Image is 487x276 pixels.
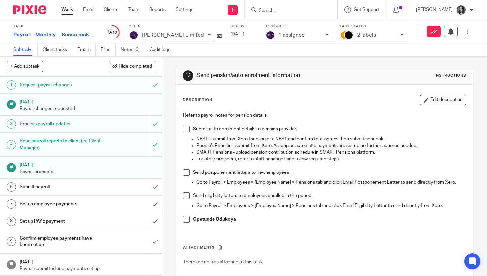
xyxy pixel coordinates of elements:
[197,72,339,79] h1: Send pension/auto enrolment information
[183,112,466,119] p: Refer to payroll notes for pension details.
[150,43,175,56] a: Audit logs
[128,6,139,13] a: Team
[196,156,466,162] p: For other providers, refer to staff handbook and follow required steps.
[420,95,466,105] button: Edit description
[20,199,101,209] h1: Set up employee payments
[129,24,222,29] label: Client
[20,216,101,226] h1: Set up PAYE payment
[176,6,193,13] a: Settings
[13,43,38,56] a: Subtasks
[340,24,406,29] label: Task status
[142,32,204,38] p: [PERSON_NAME] Limited
[183,260,263,264] span: There are no files attached to this task.
[258,8,318,14] input: Search
[13,5,46,14] img: Pixie
[7,217,16,226] div: 8
[416,6,453,13] p: [PERSON_NAME]
[20,160,155,168] h1: [DATE]
[20,136,101,153] h1: Send payroll reports to client (cc Client Manager)
[183,70,193,81] div: 13
[183,97,212,103] p: Description
[121,43,145,56] a: Notes (0)
[43,43,72,56] a: Client tasks
[20,80,101,90] h1: Request payroll changes
[7,80,16,90] div: 1
[196,142,466,149] p: People's Pension - submit from Xero. As long as automatic payments are set up no further action i...
[7,237,16,246] div: 9
[20,97,155,105] h1: [DATE]
[104,28,120,36] div: 5
[119,64,152,69] span: Hide completed
[149,6,166,13] a: Reports
[230,24,257,29] label: Due by
[193,192,466,199] p: Send eligibility letters to employees enrolled in the period
[357,32,376,38] p: 2 labels
[109,61,155,72] button: Hide completed
[111,31,117,34] small: /13
[196,149,466,156] p: SMART Pensions - upload pension contribution schedule in SMART Pensions platform.
[7,182,16,192] div: 6
[265,24,332,29] label: Assignee
[7,119,16,129] div: 3
[77,43,96,56] a: Emails
[265,30,275,40] img: svg%3E
[7,199,16,209] div: 7
[20,233,101,250] h1: Confirm employee payments have been set up
[20,105,155,112] p: Payroll changes requested
[20,265,155,272] p: Payroll submitted and payments set up
[7,140,16,149] div: 4
[183,246,215,249] span: Attachments
[230,32,244,36] span: [DATE]
[20,257,155,265] h1: [DATE]
[13,24,96,29] label: Task
[129,30,139,40] img: svg%3E
[20,119,101,129] h1: Process payroll updates
[196,136,466,142] p: NEST - submit from Xero then login to NEST and confirm total agrees then submit schedule.
[193,217,236,222] strong: Opetunde Odukoya
[278,32,305,38] p: 1 assignee
[20,182,101,192] h1: Submit payroll
[83,6,94,13] a: Email
[104,6,118,13] a: Clients
[196,202,466,209] p: Go to Payroll > Employees > [Employee Name] > Pensions tab and click Email Eligibility Letter to ...
[456,5,466,15] img: brodie%203%20small.jpg
[193,169,466,176] p: Send postponement letters to new employees
[193,126,466,132] p: Submit auto enrolment details to pension provider.
[435,73,466,78] div: Instructions
[101,43,116,56] a: Files
[196,179,466,186] p: Go to Payroll > Employees > [Employee Name] > Pensions tab and click Email Postponement Letter to...
[354,7,379,12] span: Get Support
[61,6,73,13] a: Work
[7,61,43,72] button: + Add subtask
[20,169,155,175] p: Payroll prepared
